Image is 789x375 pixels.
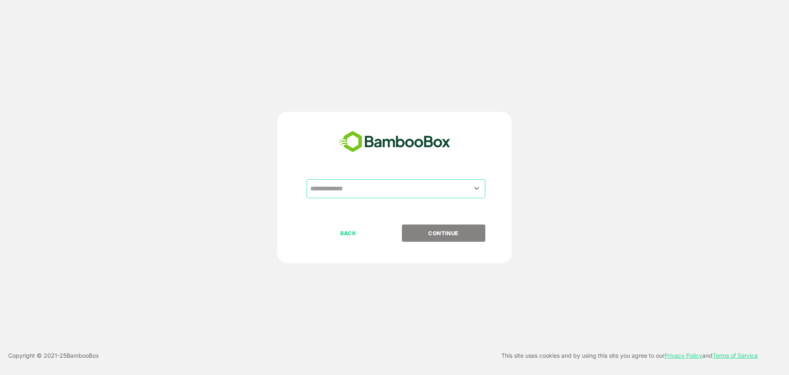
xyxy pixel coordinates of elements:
a: Terms of Service [713,352,758,359]
button: Open [471,183,482,194]
p: This site uses cookies and by using this site you agree to our and [501,351,758,361]
button: CONTINUE [402,225,485,242]
p: Copyright © 2021- 25 BambooBox [8,351,99,361]
p: BACK [307,229,390,238]
img: bamboobox [335,128,455,155]
p: CONTINUE [402,229,484,238]
button: BACK [307,225,390,242]
a: Privacy Policy [664,352,702,359]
